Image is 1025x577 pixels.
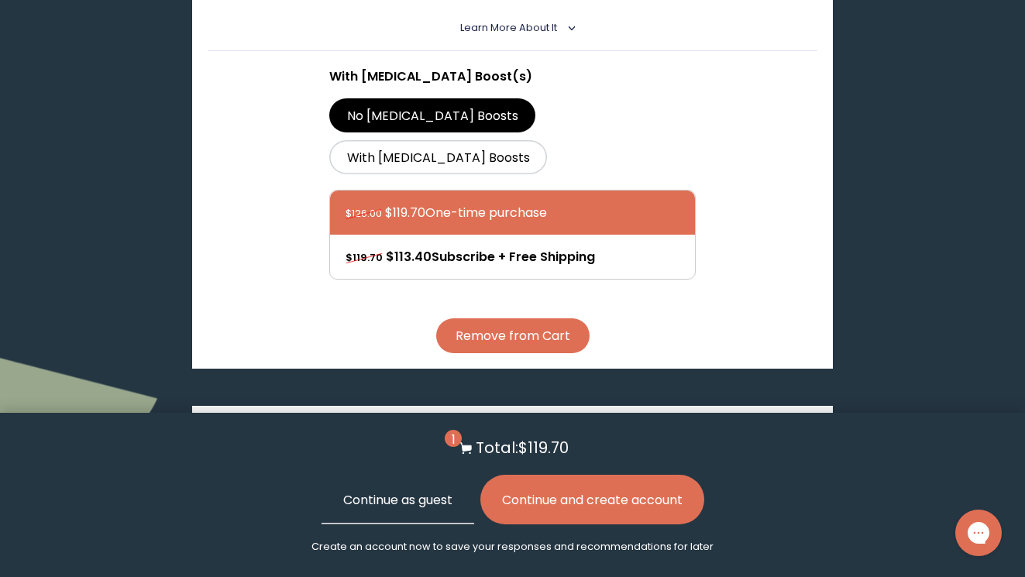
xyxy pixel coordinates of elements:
[322,475,474,524] button: Continue as guest
[329,140,547,174] label: With [MEDICAL_DATA] Boosts
[562,24,576,32] i: <
[329,98,535,132] label: No [MEDICAL_DATA] Boosts
[329,67,696,86] p: With [MEDICAL_DATA] Boost(s)
[311,540,714,554] p: Create an account now to save your responses and recommendations for later
[460,21,557,34] span: Learn More About it
[948,504,1010,562] iframe: Gorgias live chat messenger
[436,318,590,353] button: Remove from Cart
[480,475,704,524] button: Continue and create account
[460,21,565,35] summary: Learn More About it <
[445,430,462,447] span: 1
[476,436,569,459] p: Total: $119.70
